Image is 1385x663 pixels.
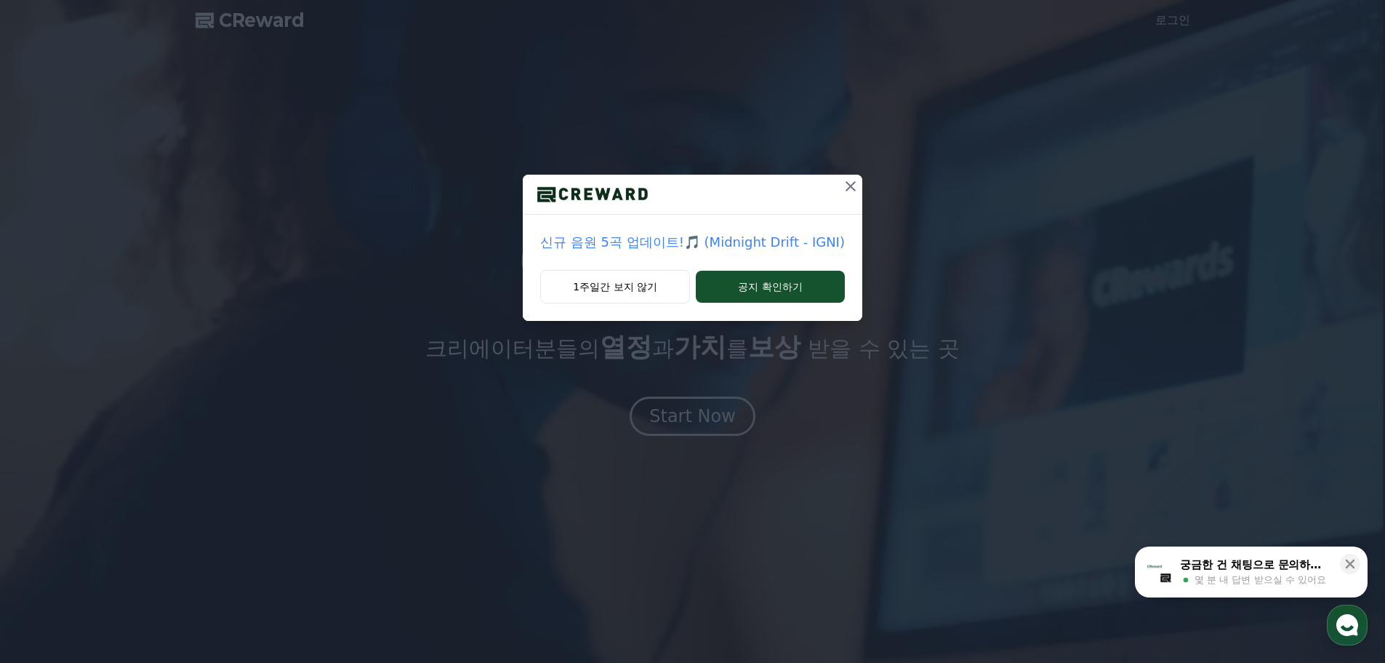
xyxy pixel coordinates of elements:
a: 설정 [188,461,279,498]
img: logo [523,183,662,205]
span: 홈 [46,483,55,495]
span: 대화 [133,484,150,496]
span: 설정 [225,483,242,495]
a: 대화 [96,461,188,498]
button: 1주일간 보지 않기 [540,270,690,303]
button: 공지 확인하기 [696,271,845,303]
a: 신규 음원 5곡 업데이트!🎵 (Midnight Drift - IGNI) [540,232,845,253]
a: 홈 [4,461,96,498]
